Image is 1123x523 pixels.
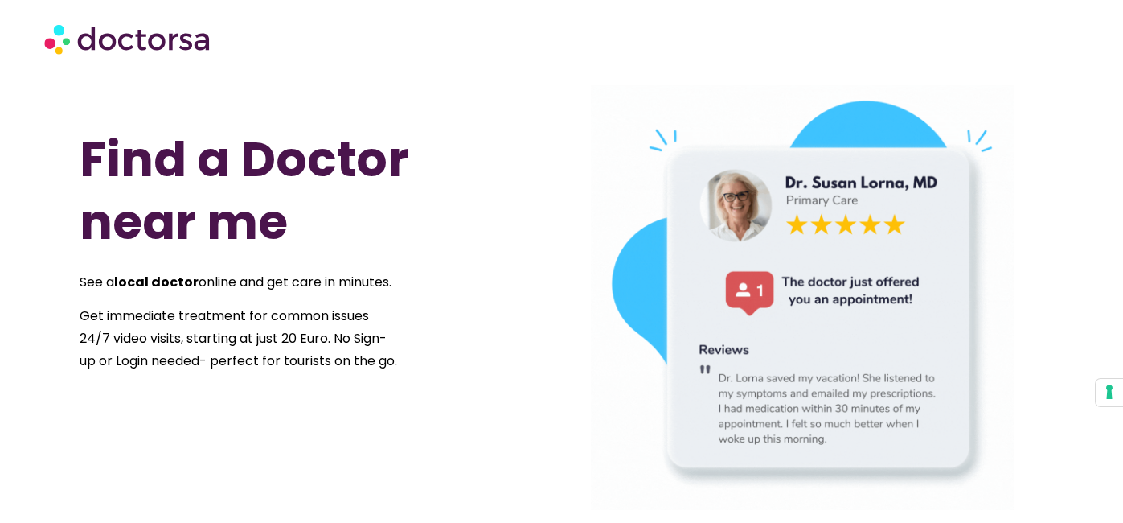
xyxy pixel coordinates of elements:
span: Get immediate treatment for common issues 24/7 video visits, starting at just 20 Euro. No Sign-up... [80,307,397,370]
button: Your consent preferences for tracking technologies [1096,379,1123,406]
p: See a online and get care in minutes. [80,271,398,294]
img: doctor in Barcelona Spain [591,85,1015,510]
strong: local doctor [114,273,199,291]
h1: Find a Doctor near me [80,128,504,253]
